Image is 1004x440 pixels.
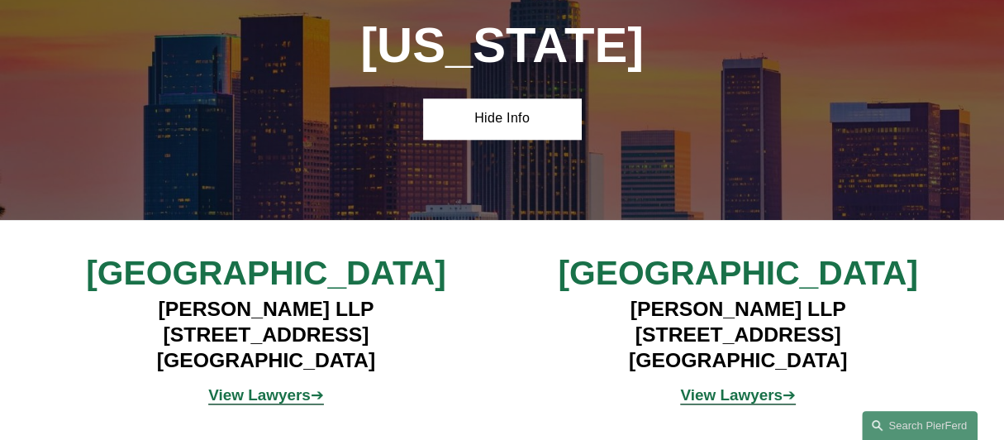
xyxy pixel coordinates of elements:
span: [GEOGRAPHIC_DATA] [558,254,918,292]
a: View Lawyers➔ [680,386,796,404]
a: View Lawyers➔ [208,386,324,404]
strong: View Lawyers [680,386,783,404]
span: [GEOGRAPHIC_DATA] [86,254,446,292]
span: ➔ [680,386,796,404]
span: ➔ [208,386,324,404]
h4: [PERSON_NAME] LLP [STREET_ADDRESS] [GEOGRAPHIC_DATA] [69,296,463,374]
h1: [US_STATE] [306,17,699,74]
a: Hide Info [423,98,580,139]
strong: View Lawyers [208,386,311,404]
h4: [PERSON_NAME] LLP [STREET_ADDRESS] [GEOGRAPHIC_DATA] [541,296,935,374]
a: Search this site [862,411,978,440]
